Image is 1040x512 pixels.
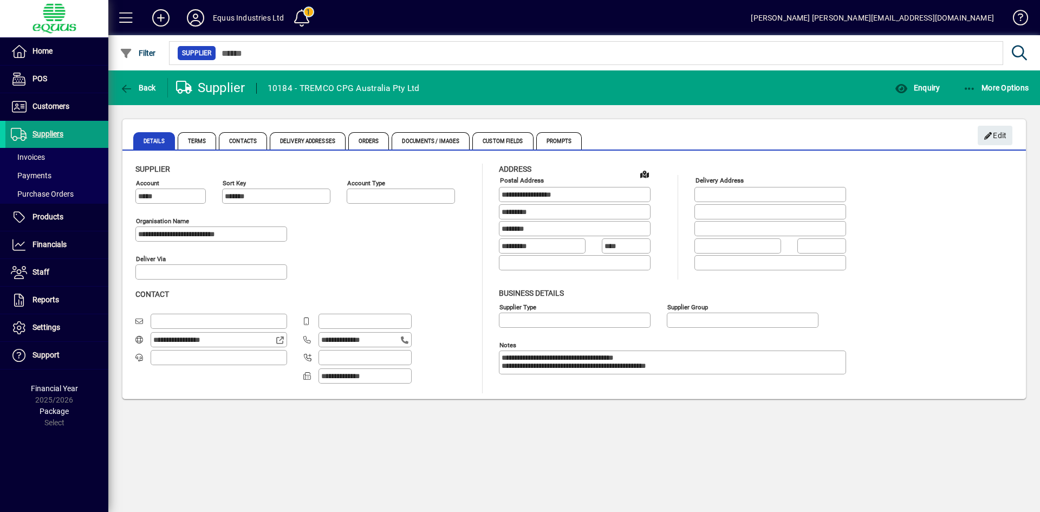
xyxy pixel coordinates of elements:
[499,289,564,297] span: Business details
[392,132,470,150] span: Documents / Images
[32,240,67,249] span: Financials
[5,185,108,203] a: Purchase Orders
[536,132,582,150] span: Prompts
[499,165,531,173] span: Address
[472,132,533,150] span: Custom Fields
[1005,2,1026,37] a: Knowledge Base
[32,102,69,111] span: Customers
[978,126,1012,145] button: Edit
[270,132,346,150] span: Delivery Addresses
[11,153,45,161] span: Invoices
[32,351,60,359] span: Support
[5,38,108,65] a: Home
[32,323,60,332] span: Settings
[32,212,63,221] span: Products
[117,78,159,98] button: Back
[5,259,108,286] a: Staff
[133,132,175,150] span: Details
[268,80,420,97] div: 10184 - TREMCO CPG Australia Pty Ltd
[135,290,169,299] span: Contact
[5,166,108,185] a: Payments
[499,341,516,348] mat-label: Notes
[636,165,653,183] a: View on map
[32,74,47,83] span: POS
[31,384,78,393] span: Financial Year
[984,127,1007,145] span: Edit
[5,314,108,341] a: Settings
[178,8,213,28] button: Profile
[40,407,69,416] span: Package
[32,47,53,55] span: Home
[117,43,159,63] button: Filter
[5,66,108,93] a: POS
[895,83,940,92] span: Enquiry
[182,48,211,59] span: Supplier
[136,217,189,225] mat-label: Organisation name
[347,179,385,187] mat-label: Account Type
[32,268,49,276] span: Staff
[751,9,994,27] div: [PERSON_NAME] [PERSON_NAME][EMAIL_ADDRESS][DOMAIN_NAME]
[120,83,156,92] span: Back
[5,148,108,166] a: Invoices
[136,255,166,263] mat-label: Deliver via
[5,287,108,314] a: Reports
[5,342,108,369] a: Support
[892,78,942,98] button: Enquiry
[108,78,168,98] app-page-header-button: Back
[11,171,51,180] span: Payments
[178,132,217,150] span: Terms
[348,132,389,150] span: Orders
[5,231,108,258] a: Financials
[32,295,59,304] span: Reports
[5,93,108,120] a: Customers
[213,9,284,27] div: Equus Industries Ltd
[120,49,156,57] span: Filter
[499,303,536,310] mat-label: Supplier type
[5,204,108,231] a: Products
[223,179,246,187] mat-label: Sort key
[11,190,74,198] span: Purchase Orders
[135,165,170,173] span: Supplier
[963,83,1029,92] span: More Options
[176,79,245,96] div: Supplier
[960,78,1032,98] button: More Options
[32,129,63,138] span: Suppliers
[667,303,708,310] mat-label: Supplier group
[144,8,178,28] button: Add
[136,179,159,187] mat-label: Account
[219,132,267,150] span: Contacts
